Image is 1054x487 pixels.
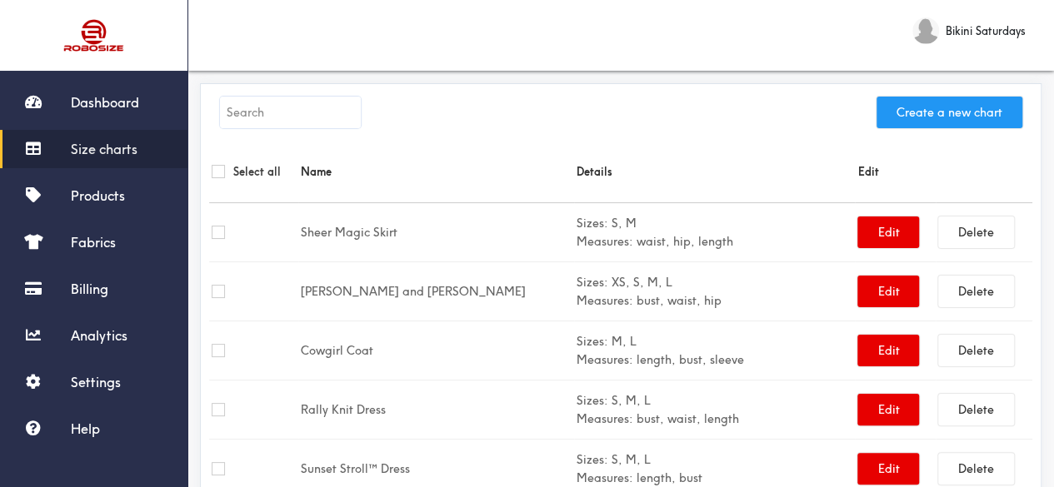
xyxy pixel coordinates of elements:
span: Fabrics [71,234,116,251]
img: Bikini Saturdays [912,17,939,44]
span: Analytics [71,327,127,344]
span: Bikini Saturdays [946,22,1026,40]
span: Billing [71,281,108,297]
span: Help [71,420,100,437]
span: Dashboard [71,94,139,111]
span: Settings [71,374,121,390]
img: Robosize [32,12,157,58]
span: Products [71,187,125,204]
span: Size charts [71,141,137,157]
